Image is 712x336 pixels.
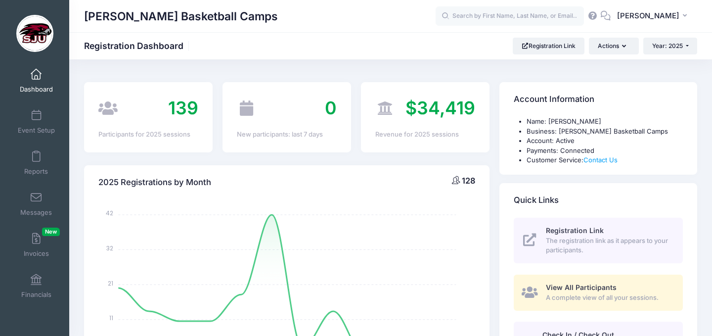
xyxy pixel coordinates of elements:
[325,97,337,119] span: 0
[21,290,51,299] span: Financials
[13,228,60,262] a: InvoicesNew
[546,293,671,303] span: A complete view of all your sessions.
[583,156,618,164] a: Contact Us
[20,208,52,217] span: Messages
[107,244,114,252] tspan: 32
[13,187,60,221] a: Messages
[546,236,671,255] span: The registration link as it appears to your participants.
[375,130,475,140] div: Revenue for 2025 sessions
[652,42,683,49] span: Year: 2025
[13,63,60,98] a: Dashboard
[546,226,604,235] span: Registration Link
[13,269,60,303] a: Financials
[514,186,559,214] h4: Quick Links
[42,228,60,236] span: New
[108,279,114,287] tspan: 21
[617,10,679,21] span: [PERSON_NAME]
[24,249,49,258] span: Invoices
[168,97,198,119] span: 139
[84,41,192,51] h1: Registration Dashboard
[98,168,211,196] h4: 2025 Registrations by Month
[611,5,697,28] button: [PERSON_NAME]
[527,146,683,156] li: Payments: Connected
[84,5,278,28] h1: [PERSON_NAME] Basketball Camps
[98,130,198,140] div: Participants for 2025 sessions
[513,38,584,54] a: Registration Link
[514,275,683,311] a: View All Participants A complete view of all your sessions.
[527,127,683,137] li: Business: [PERSON_NAME] Basketball Camps
[16,15,53,52] img: Cindy Griffin Basketball Camps
[13,145,60,180] a: Reports
[24,167,48,176] span: Reports
[462,176,475,186] span: 128
[13,104,60,139] a: Event Setup
[514,218,683,263] a: Registration Link The registration link as it appears to your participants.
[20,85,53,94] span: Dashboard
[527,117,683,127] li: Name: [PERSON_NAME]
[527,136,683,146] li: Account: Active
[106,209,114,217] tspan: 42
[405,97,475,119] span: $34,419
[110,314,114,322] tspan: 11
[643,38,697,54] button: Year: 2025
[237,130,337,140] div: New participants: last 7 days
[589,38,638,54] button: Actions
[527,155,683,165] li: Customer Service:
[436,6,584,26] input: Search by First Name, Last Name, or Email...
[18,126,55,135] span: Event Setup
[514,86,594,114] h4: Account Information
[546,283,617,291] span: View All Participants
